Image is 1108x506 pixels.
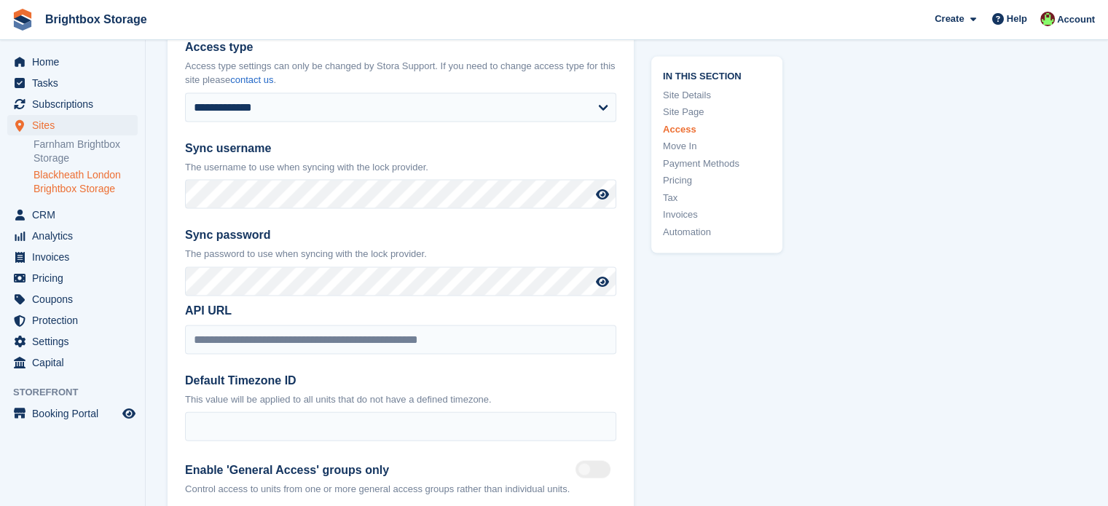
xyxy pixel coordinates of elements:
span: Create [935,12,964,26]
a: Move In [663,139,771,154]
a: Blackheath London Brightbox Storage [34,168,138,196]
a: Payment Methods [663,157,771,171]
a: menu [7,268,138,288]
span: Booking Portal [32,403,119,424]
a: menu [7,73,138,93]
a: menu [7,94,138,114]
a: Preview store [120,405,138,422]
a: Tax [663,191,771,205]
a: menu [7,226,138,246]
label: Default Timezone ID [185,372,616,390]
label: Sync password [185,226,616,244]
a: contact us [230,74,273,85]
span: Analytics [32,226,119,246]
span: Pricing [32,268,119,288]
span: Account [1057,12,1095,27]
span: Subscriptions [32,94,119,114]
span: In this section [663,68,771,82]
a: Farnham Brightbox Storage [34,138,138,165]
label: API URL [185,302,616,320]
a: menu [7,247,138,267]
span: Help [1007,12,1027,26]
label: Access type [185,39,616,56]
span: Invoices [32,247,119,267]
span: Settings [32,331,119,352]
p: Control access to units from one or more general access groups rather than individual units. [185,482,570,497]
span: Capital [32,352,119,373]
a: menu [7,115,138,135]
a: Access [663,122,771,137]
a: Pricing [663,173,771,188]
a: menu [7,52,138,72]
p: Access type settings can only be changed by Stora Support. If you need to change access type for ... [185,59,616,87]
a: Site Page [663,105,771,119]
p: The username to use when syncing with the lock provider. [185,160,616,175]
a: Site Details [663,88,771,103]
a: menu [7,403,138,424]
span: Storefront [13,385,145,400]
a: menu [7,205,138,225]
a: Brightbox Storage [39,7,153,31]
img: Marlena [1040,12,1055,26]
span: Home [32,52,119,72]
a: menu [7,352,138,373]
p: This value will be applied to all units that do not have a defined timezone. [185,392,616,407]
a: menu [7,310,138,331]
p: The password to use when syncing with the lock provider. [185,247,616,261]
span: Coupons [32,289,119,309]
span: Tasks [32,73,119,93]
img: stora-icon-8386f47178a22dfd0bd8f6a31ec36ba5ce8667c1dd55bd0f319d3a0aa187defe.svg [12,9,34,31]
span: Sites [32,115,119,135]
a: Automation [663,225,771,240]
span: Protection [32,310,119,331]
span: CRM [32,205,119,225]
a: menu [7,331,138,352]
a: menu [7,289,138,309]
label: Sync username [185,140,616,157]
a: Invoices [663,207,771,222]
